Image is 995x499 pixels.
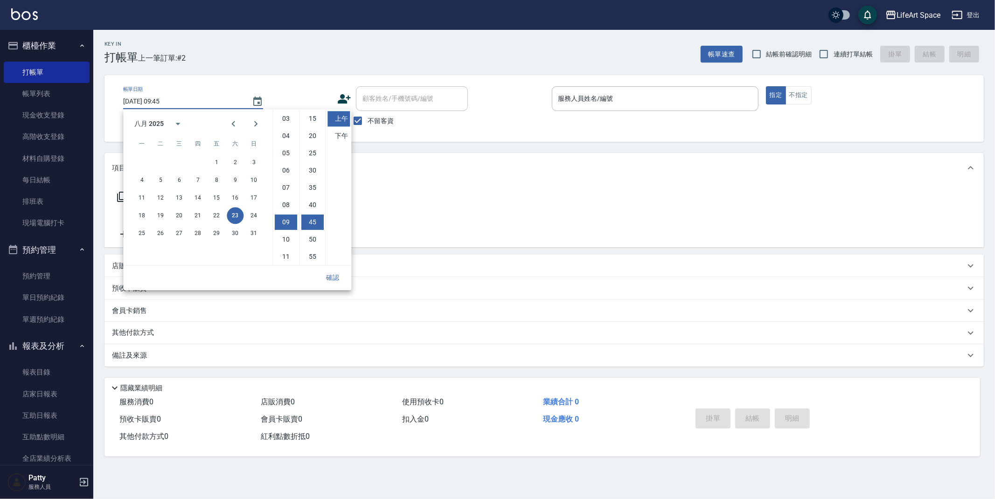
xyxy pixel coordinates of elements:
[766,86,786,104] button: 指定
[543,415,579,423] span: 現金應收 0
[171,225,188,242] button: 27
[301,163,324,178] li: 30 minutes
[318,269,348,286] button: 確認
[275,128,297,144] li: 4 hours
[167,112,189,135] button: calendar view is open, switch to year view
[4,104,90,126] a: 現金收支登錄
[171,172,188,188] button: 6
[275,163,297,178] li: 6 hours
[4,238,90,262] button: 預約管理
[208,172,225,188] button: 8
[4,383,90,405] a: 店家日報表
[208,154,225,171] button: 1
[244,112,267,135] button: Next month
[327,111,350,126] li: 上午
[112,261,140,271] p: 店販銷售
[104,153,984,183] div: 項目消費
[4,309,90,330] a: 單週預約紀錄
[402,397,444,406] span: 使用預收卡 0
[4,287,90,308] a: 單日預約紀錄
[104,255,984,277] div: 店販銷售
[4,334,90,358] button: 報表及分析
[189,134,206,153] span: 星期四
[245,172,262,188] button: 10
[4,169,90,191] a: 每日結帳
[152,172,169,188] button: 5
[882,6,944,25] button: LifeArt Space
[273,109,299,265] ul: Select hours
[4,62,90,83] a: 打帳單
[133,189,150,206] button: 11
[301,111,324,126] li: 15 minutes
[28,483,76,491] p: 服務人員
[4,148,90,169] a: 材料自購登錄
[897,9,940,21] div: LifeArt Space
[208,189,225,206] button: 15
[152,189,169,206] button: 12
[171,189,188,206] button: 13
[123,94,243,109] input: YYYY/MM/DD hh:mm
[171,134,188,153] span: 星期三
[4,212,90,234] a: 現場電腦打卡
[786,86,812,104] button: 不指定
[227,189,244,206] button: 16
[104,344,984,367] div: 備註及來源
[227,134,244,153] span: 星期六
[275,215,297,230] li: 9 hours
[112,328,159,338] p: 其他付款方式
[4,448,90,469] a: 全店業績分析表
[834,49,873,59] span: 連續打單結帳
[152,207,169,224] button: 19
[701,46,743,63] button: 帳單速查
[227,207,244,224] button: 23
[112,163,140,173] p: 項目消費
[275,111,297,126] li: 3 hours
[858,6,877,24] button: save
[123,86,143,93] label: 帳單日期
[4,83,90,104] a: 帳單列表
[208,207,225,224] button: 22
[189,225,206,242] button: 28
[4,361,90,383] a: 報表目錄
[120,383,162,393] p: 隱藏業績明細
[275,249,297,264] li: 11 hours
[301,232,324,247] li: 50 minutes
[133,134,150,153] span: 星期一
[245,189,262,206] button: 17
[4,405,90,426] a: 互助日報表
[301,215,324,230] li: 45 minutes
[325,109,351,265] ul: Select meridiem
[543,397,579,406] span: 業績合計 0
[327,128,350,144] li: 下午
[4,34,90,58] button: 櫃檯作業
[227,172,244,188] button: 9
[301,146,324,161] li: 25 minutes
[104,51,138,64] h3: 打帳單
[189,189,206,206] button: 14
[112,284,147,293] p: 預收卡販賣
[208,225,225,242] button: 29
[133,172,150,188] button: 4
[11,8,38,20] img: Logo
[119,432,168,441] span: 其他付款方式 0
[402,415,429,423] span: 扣入金 0
[171,207,188,224] button: 20
[28,473,76,483] h5: Patty
[133,207,150,224] button: 18
[112,306,147,316] p: 會員卡銷售
[275,232,297,247] li: 10 hours
[245,225,262,242] button: 31
[208,134,225,153] span: 星期五
[948,7,984,24] button: 登出
[275,146,297,161] li: 5 hours
[7,473,26,492] img: Person
[301,180,324,195] li: 35 minutes
[227,154,244,171] button: 2
[189,207,206,224] button: 21
[189,172,206,188] button: 7
[104,322,984,344] div: 其他付款方式
[104,41,138,47] h2: Key In
[261,415,302,423] span: 會員卡販賣 0
[299,109,325,265] ul: Select minutes
[112,351,147,360] p: 備註及來源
